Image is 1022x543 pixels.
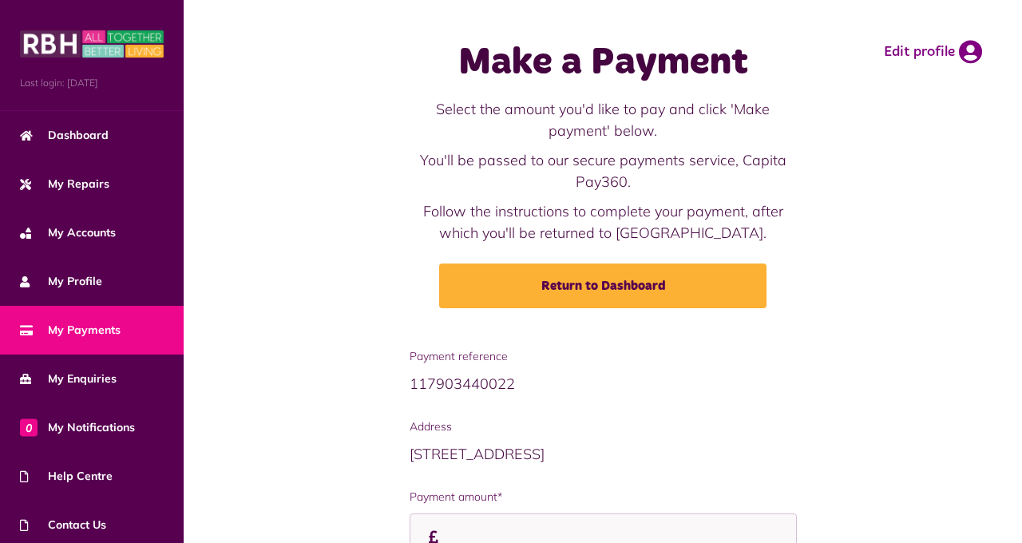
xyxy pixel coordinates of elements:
span: Dashboard [20,127,109,144]
span: My Payments [20,322,121,339]
h1: Make a Payment [410,40,797,86]
span: My Profile [20,273,102,290]
span: My Enquiries [20,371,117,387]
span: My Notifications [20,419,135,436]
p: Select the amount you'd like to pay and click 'Make payment' below. [410,98,797,141]
span: 0 [20,418,38,436]
span: Last login: [DATE] [20,76,164,90]
p: Follow the instructions to complete your payment, after which you'll be returned to [GEOGRAPHIC_D... [410,200,797,244]
span: 117903440022 [410,375,515,393]
span: My Accounts [20,224,116,241]
img: MyRBH [20,28,164,60]
span: Payment reference [410,348,797,365]
a: Edit profile [884,40,982,64]
span: Contact Us [20,517,106,533]
span: My Repairs [20,176,109,192]
span: Address [410,418,797,435]
label: Payment amount* [410,489,797,505]
a: Return to Dashboard [439,264,766,308]
span: [STREET_ADDRESS] [410,445,545,463]
span: Help Centre [20,468,113,485]
p: You'll be passed to our secure payments service, Capita Pay360. [410,149,797,192]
